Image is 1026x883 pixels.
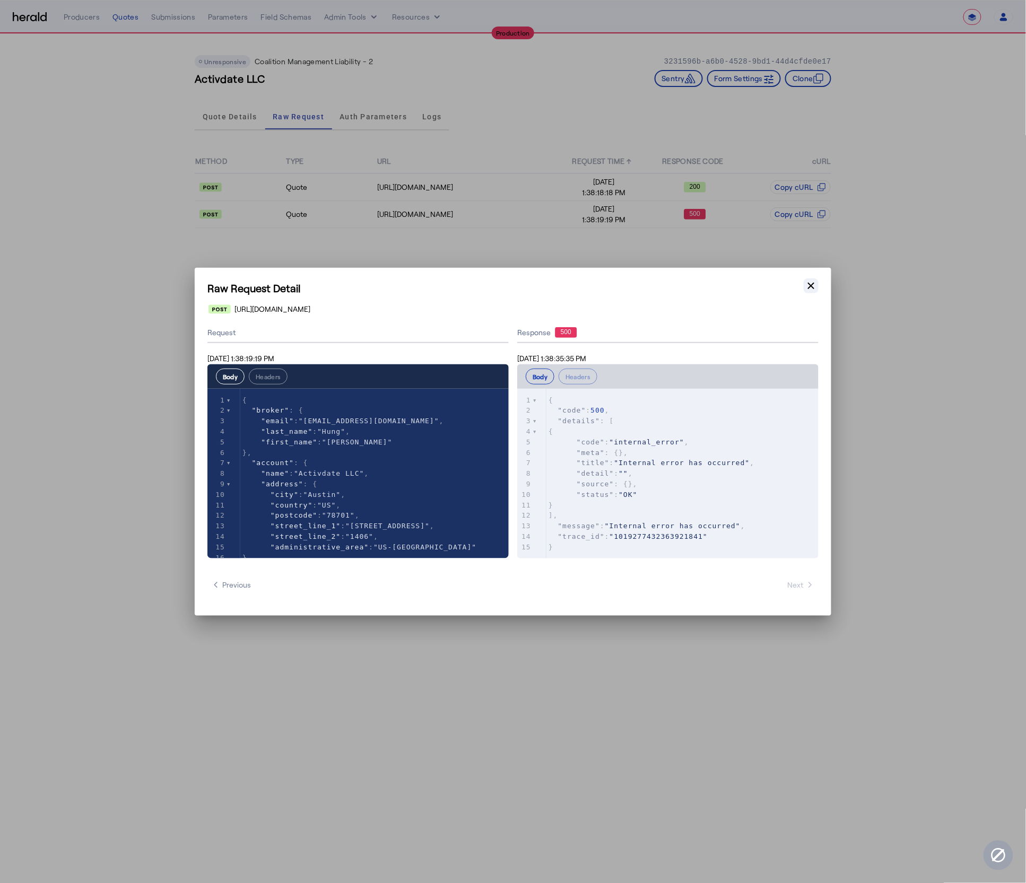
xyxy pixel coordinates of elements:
span: "Internal error has occurred" [614,459,750,467]
span: : [549,532,708,540]
div: 8 [517,468,533,479]
span: : { [242,406,303,414]
span: }, [242,449,252,457]
span: "Internal error has occurred" [605,522,741,530]
div: 12 [207,510,227,521]
div: 2 [207,405,227,416]
span: : , [242,522,434,530]
div: 12 [517,510,533,521]
span: "last_name" [261,427,312,435]
div: 11 [207,500,227,511]
span: Previous [212,580,251,590]
span: : , [549,438,689,446]
span: : [549,491,638,499]
span: "[PERSON_NAME]" [322,438,392,446]
span: : , [549,459,755,467]
span: }, [242,554,252,562]
span: : {}, [549,449,628,457]
div: 1 [517,395,533,406]
span: "street_line_2" [271,532,341,540]
div: 3 [207,416,227,426]
span: "1406" [345,532,373,540]
span: : , [242,491,345,499]
span: : , [242,427,350,435]
span: "[EMAIL_ADDRESS][DOMAIN_NAME]" [299,417,439,425]
div: 16 [207,553,227,563]
span: "details" [558,417,600,425]
span: "[STREET_ADDRESS]" [345,522,430,530]
span: "administrative_area" [271,543,369,551]
div: 13 [207,521,227,531]
span: 500 [590,406,604,414]
span: "78701" [322,511,355,519]
button: Next [784,575,819,595]
div: 13 [517,521,533,531]
span: "OK" [619,491,637,499]
button: Body [216,369,245,384]
span: "name" [261,469,289,477]
div: 7 [517,458,533,468]
span: : , [242,532,378,540]
span: "email" [261,417,294,425]
div: 14 [207,531,227,542]
span: : , [242,417,444,425]
span: "title" [577,459,610,467]
span: "trace_id" [558,532,605,540]
div: 8 [207,468,227,479]
span: "detail" [577,469,614,477]
div: 9 [517,479,533,489]
span: : , [242,501,341,509]
div: 7 [207,458,227,468]
div: 4 [517,426,533,437]
span: "Austin" [303,491,341,499]
span: "code" [558,406,586,414]
div: 10 [207,489,227,500]
span: : , [242,511,360,519]
button: Body [526,369,554,384]
span: "account" [252,459,294,467]
span: "1019277432363921841" [610,532,708,540]
span: : , [549,522,745,530]
button: Previous [207,575,255,595]
div: 5 [517,437,533,448]
div: 2 [517,405,533,416]
span: [DATE] 1:38:19:19 PM [207,354,274,363]
span: "city" [271,491,299,499]
span: "status" [577,491,614,499]
span: [DATE] 1:38:35:35 PM [517,354,586,363]
span: "street_line_1" [271,522,341,530]
span: } [549,543,553,551]
span: { [549,427,553,435]
div: 14 [517,531,533,542]
div: 15 [207,542,227,553]
span: "message" [558,522,600,530]
span: "first_name" [261,438,317,446]
span: : , [242,469,369,477]
span: "internal_error" [610,438,684,446]
div: 9 [207,479,227,489]
div: Response [517,327,819,338]
span: : , [549,406,610,414]
span: { [242,396,247,404]
button: Headers [249,369,288,384]
span: "postcode" [271,511,317,519]
div: 6 [207,448,227,458]
div: Request [207,323,509,343]
span: "US-[GEOGRAPHIC_DATA]" [373,543,476,551]
span: ], [549,511,558,519]
span: "broker" [252,406,290,414]
span: "US" [317,501,336,509]
div: 3 [517,416,533,426]
div: 6 [517,448,533,458]
div: 10 [517,489,533,500]
div: 11 [517,500,533,511]
span: : [242,543,476,551]
span: : [ [549,417,614,425]
div: 5 [207,437,227,448]
span: : { [242,459,308,467]
span: "country" [271,501,312,509]
span: "meta" [577,449,605,457]
span: "code" [577,438,605,446]
span: Next [788,580,814,590]
span: { [549,396,553,404]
